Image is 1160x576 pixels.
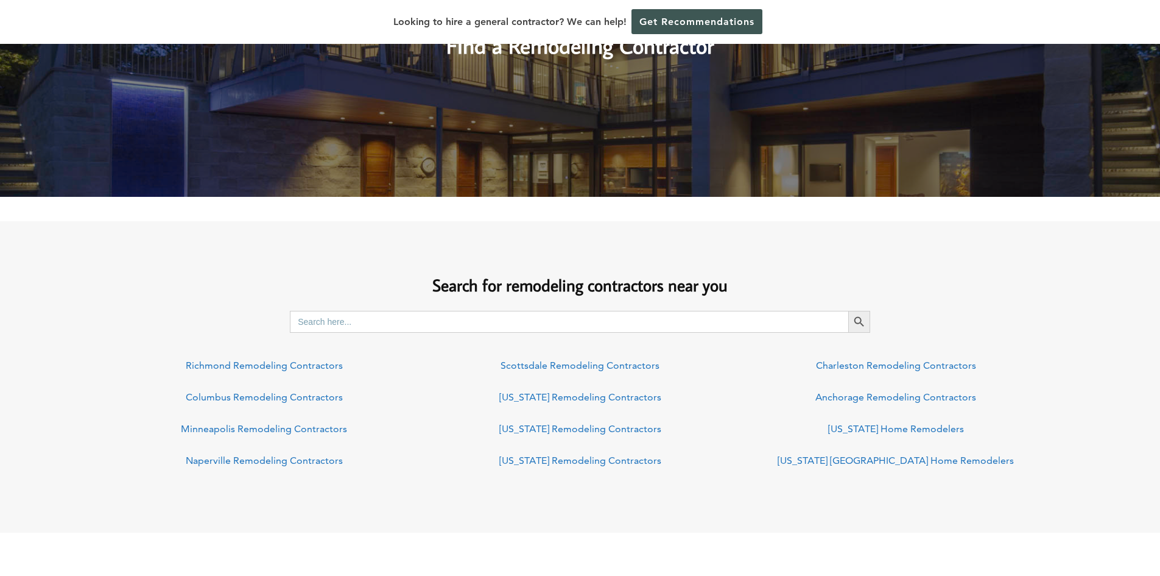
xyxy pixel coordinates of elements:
a: [US_STATE] Remodeling Contractors [499,391,661,403]
a: Scottsdale Remodeling Contractors [501,360,659,371]
a: [US_STATE] Remodeling Contractors [499,455,661,466]
svg: Search [852,315,866,329]
a: Naperville Remodeling Contractors [186,455,343,466]
a: Minneapolis Remodeling Contractors [181,423,347,435]
a: Get Recommendations [631,9,762,34]
a: Columbus Remodeling Contractors [186,391,343,403]
input: Search here... [290,311,848,333]
a: Richmond Remodeling Contractors [186,360,343,371]
a: Charleston Remodeling Contractors [816,360,976,371]
a: [US_STATE] [GEOGRAPHIC_DATA] Home Remodelers [778,455,1014,466]
a: Anchorage Remodeling Contractors [815,391,976,403]
a: [US_STATE] Home Remodelers [828,423,964,435]
a: [US_STATE] Remodeling Contractors [499,423,661,435]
